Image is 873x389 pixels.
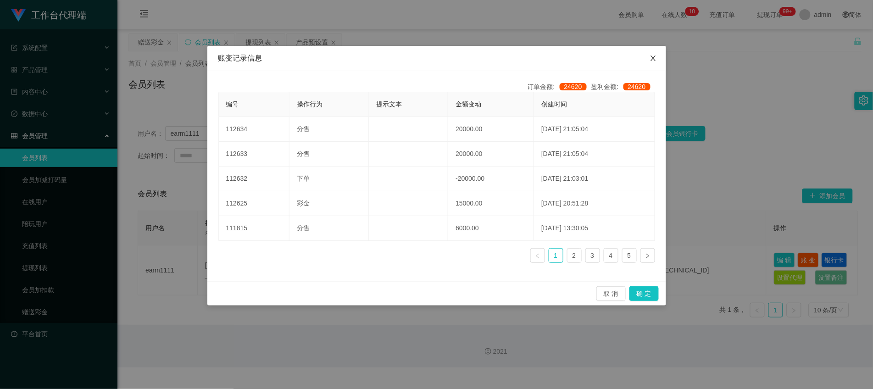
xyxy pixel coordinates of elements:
li: 5 [622,248,637,263]
a: 5 [623,249,636,262]
div: 盈利金额: [591,82,655,92]
div: 订单金额: [528,82,591,92]
td: [DATE] 21:05:04 [534,117,655,142]
td: 112633 [219,142,290,167]
span: 金额变动 [456,100,481,108]
button: 确 定 [629,286,659,301]
td: 分售 [289,117,369,142]
a: 3 [586,249,600,262]
i: 图标: left [535,253,540,259]
button: Close [640,46,666,72]
td: 分售 [289,142,369,167]
td: 112625 [219,191,290,216]
span: 24620 [560,83,587,90]
li: 3 [585,248,600,263]
td: 112632 [219,167,290,191]
li: 4 [604,248,618,263]
td: -20000.00 [448,167,534,191]
li: 下一页 [640,248,655,263]
span: 创建时间 [541,100,567,108]
span: 24620 [623,83,651,90]
li: 2 [567,248,582,263]
td: 112634 [219,117,290,142]
td: [DATE] 13:30:05 [534,216,655,241]
a: 2 [567,249,581,262]
td: 彩金 [289,191,369,216]
a: 1 [549,249,563,262]
a: 4 [604,249,618,262]
td: 15000.00 [448,191,534,216]
li: 1 [549,248,563,263]
td: 20000.00 [448,142,534,167]
td: 6000.00 [448,216,534,241]
span: 编号 [226,100,239,108]
i: 图标: close [650,55,657,62]
button: 取 消 [596,286,626,301]
span: 操作行为 [297,100,323,108]
td: [DATE] 21:05:04 [534,142,655,167]
td: 下单 [289,167,369,191]
div: 账变记录信息 [218,53,655,63]
i: 图标: right [645,253,651,259]
td: 20000.00 [448,117,534,142]
td: 分售 [289,216,369,241]
td: 111815 [219,216,290,241]
td: [DATE] 20:51:28 [534,191,655,216]
li: 上一页 [530,248,545,263]
span: 提示文本 [376,100,402,108]
td: [DATE] 21:03:01 [534,167,655,191]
